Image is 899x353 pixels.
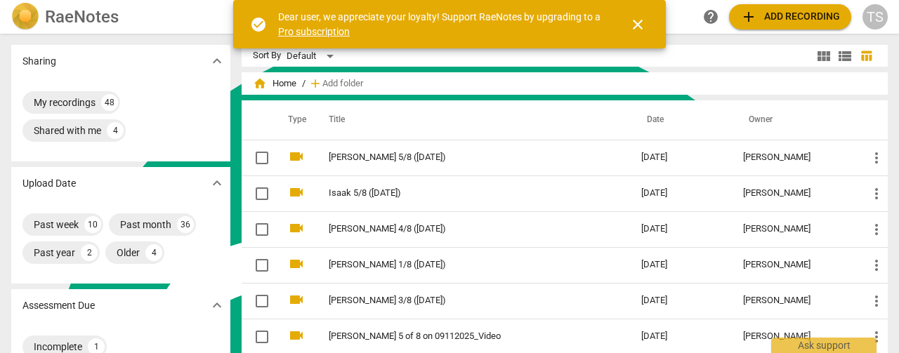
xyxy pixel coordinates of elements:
button: List view [834,46,855,67]
th: Title [312,100,630,140]
span: videocam [288,291,305,308]
span: more_vert [868,328,885,345]
span: videocam [288,327,305,344]
div: [PERSON_NAME] [743,188,846,199]
a: [PERSON_NAME] 1/8 ([DATE]) [329,260,591,270]
span: expand_more [209,53,225,69]
button: Table view [855,46,877,67]
div: 36 [177,216,194,233]
a: Help [698,4,723,29]
td: [DATE] [630,175,732,211]
div: 4 [107,122,124,139]
span: Home [253,76,296,91]
span: videocam [288,148,305,165]
div: Dear user, we appreciate your loyalty! Support RaeNotes by upgrading to a [278,10,604,39]
span: more_vert [868,185,885,202]
a: [PERSON_NAME] 4/8 ([DATE]) [329,224,591,234]
span: add [740,8,757,25]
div: Past week [34,218,79,232]
span: table_chart [860,49,873,62]
button: Show more [206,295,228,316]
button: TS [862,4,888,29]
a: [PERSON_NAME] 5 of 8 on 09112025_Video [329,331,591,342]
span: more_vert [868,257,885,274]
div: [PERSON_NAME] [743,260,846,270]
div: [PERSON_NAME] [743,331,846,342]
div: Shared with me [34,124,101,138]
div: Past month [120,218,171,232]
button: Show more [206,173,228,194]
div: 10 [84,216,101,233]
span: more_vert [868,149,885,166]
td: [DATE] [630,283,732,319]
div: [PERSON_NAME] [743,152,846,163]
span: view_list [836,48,853,65]
div: [PERSON_NAME] [743,295,846,306]
div: Sort By [253,51,281,61]
td: [DATE] [630,140,732,175]
div: Ask support [771,338,877,353]
span: expand_more [209,297,225,314]
span: help [702,8,719,25]
img: Logo [11,3,39,31]
th: Type [277,100,312,140]
a: [PERSON_NAME] 3/8 ([DATE]) [329,295,591,306]
span: more_vert [868,221,885,238]
p: Assessment Due [22,298,95,313]
div: Past year [34,246,75,260]
a: Isaak 5/8 ([DATE]) [329,188,591,199]
span: more_vert [868,293,885,309]
span: expand_more [209,175,225,192]
th: Owner [732,100,857,140]
td: [DATE] [630,247,732,283]
td: [DATE] [630,211,732,247]
a: Pro subscription [278,26,350,37]
button: Close [621,8,655,41]
span: Add recording [740,8,840,25]
div: 48 [101,94,118,111]
div: Default [287,45,339,67]
span: videocam [288,184,305,201]
span: videocam [288,220,305,237]
button: Tile view [813,46,834,67]
div: [PERSON_NAME] [743,224,846,234]
a: [PERSON_NAME] 5/8 ([DATE]) [329,152,591,163]
a: LogoRaeNotes [11,3,228,31]
button: Upload [729,4,851,29]
span: close [629,16,646,33]
div: Older [117,246,140,260]
div: 2 [81,244,98,261]
p: Upload Date [22,176,76,191]
span: add [308,76,322,91]
span: Add folder [322,79,363,89]
div: 4 [145,244,162,261]
span: home [253,76,267,91]
span: check_circle [250,16,267,33]
th: Date [630,100,732,140]
div: My recordings [34,95,96,109]
p: Sharing [22,54,56,69]
span: view_module [815,48,832,65]
button: Show more [206,51,228,72]
h2: RaeNotes [45,7,119,27]
span: / [302,79,306,89]
span: videocam [288,255,305,272]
